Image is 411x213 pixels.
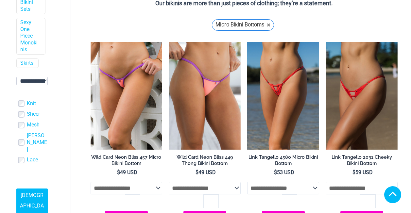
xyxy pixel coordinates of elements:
[326,154,398,166] h2: Link Tangello 2031 Cheeky Bikini Bottom
[169,154,241,166] h2: Wild Card Neon Bliss 449 Thong Bikini Bottom
[247,154,319,169] a: Link Tangello 4580 Micro Bikini Bottom
[203,194,219,208] input: Product quantity
[360,194,375,208] input: Product quantity
[274,169,294,175] bdi: 53 USD
[117,169,137,175] bdi: 49 USD
[20,60,33,67] a: Skirts
[247,42,319,150] img: Link Tangello 4580 Micro 01
[352,169,373,175] bdi: 59 USD
[215,20,264,30] span: Micro Bikini Bottoms
[326,42,398,150] img: Link Tangello 2031 Cheeky 01
[196,169,198,175] span: $
[274,169,277,175] span: $
[16,77,48,85] select: wpc-taxonomy-pa_color-745982
[27,156,38,163] a: Lace
[20,19,40,53] a: Sexy One Piece Monokinis
[326,42,398,150] a: Link Tangello 2031 Cheeky 01Link Tangello 2031 Cheeky 02Link Tangello 2031 Cheeky 02
[91,42,163,150] a: Wild Card Neon Bliss 312 Top 457 Micro 04Wild Card Neon Bliss 312 Top 457 Micro 05Wild Card Neon ...
[196,169,216,175] bdi: 49 USD
[267,22,270,27] span: ×
[212,19,274,31] a: Micro Bikini Bottoms ×
[169,42,241,150] img: Wild Card Neon Bliss 449 Thong 01
[352,169,355,175] span: $
[91,42,163,150] img: Wild Card Neon Bliss 312 Top 457 Micro 04
[169,42,241,150] a: Wild Card Neon Bliss 449 Thong 01Wild Card Neon Bliss 449 Thong 02Wild Card Neon Bliss 449 Thong 02
[27,122,40,128] a: Mesh
[27,100,36,107] a: Knit
[247,42,319,150] a: Link Tangello 4580 Micro 01Link Tangello 4580 Micro 02Link Tangello 4580 Micro 02
[326,154,398,169] a: Link Tangello 2031 Cheeky Bikini Bottom
[117,169,120,175] span: $
[91,154,163,166] h2: Wild Card Neon Bliss 457 Micro Bikini Bottom
[27,111,40,118] a: Sheer
[125,194,140,208] input: Product quantity
[169,154,241,169] a: Wild Card Neon Bliss 449 Thong Bikini Bottom
[91,154,163,169] a: Wild Card Neon Bliss 457 Micro Bikini Bottom
[247,154,319,166] h2: Link Tangello 4580 Micro Bikini Bottom
[27,132,48,153] a: [PERSON_NAME]
[282,194,297,208] input: Product quantity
